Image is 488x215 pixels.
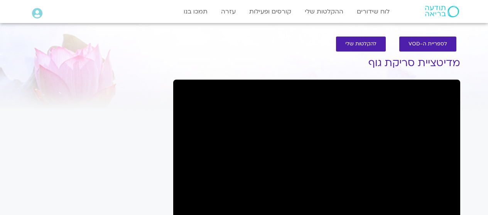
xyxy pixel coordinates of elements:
[345,41,377,47] span: להקלטות שלי
[425,6,459,17] img: תודעה בריאה
[217,4,240,19] a: עזרה
[409,41,447,47] span: לספריית ה-VOD
[353,4,393,19] a: לוח שידורים
[245,4,295,19] a: קורסים ופעילות
[173,57,460,69] h1: מדיטציית סריקת גוף
[301,4,347,19] a: ההקלטות שלי
[399,37,456,52] a: לספריית ה-VOD
[180,4,211,19] a: תמכו בנו
[336,37,386,52] a: להקלטות שלי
